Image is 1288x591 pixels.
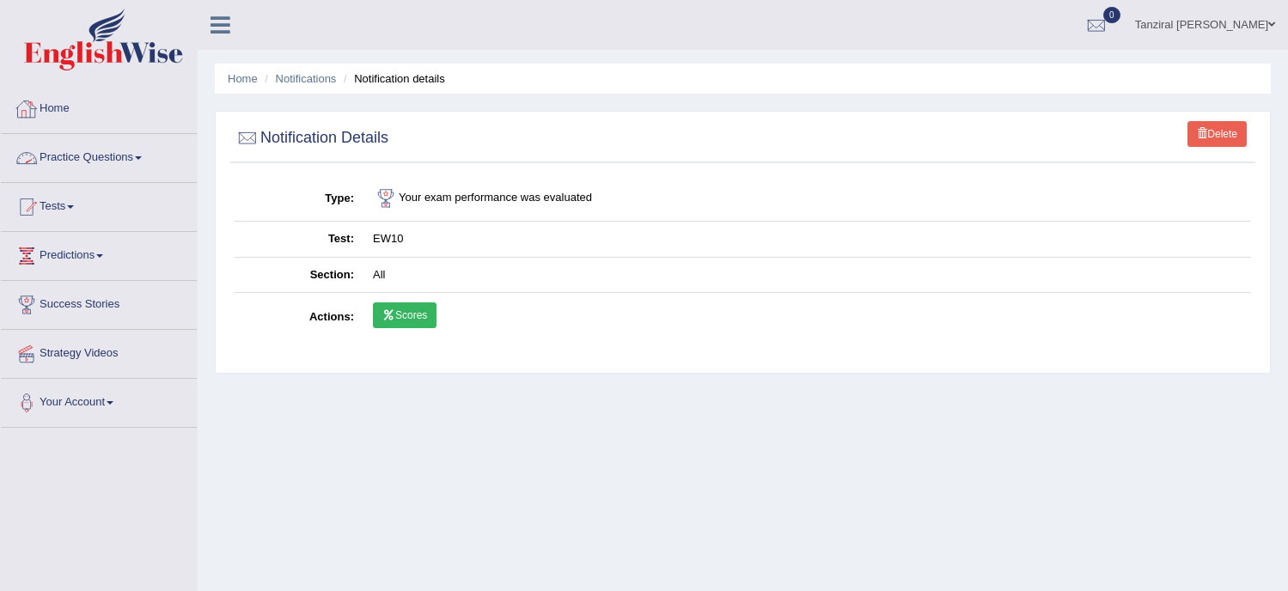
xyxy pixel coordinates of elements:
[1,281,197,324] a: Success Stories
[1103,7,1120,23] span: 0
[363,222,1251,258] td: EW10
[339,70,445,87] li: Notification details
[1,85,197,128] a: Home
[363,257,1251,293] td: All
[235,293,363,343] th: Actions
[235,176,363,222] th: Type
[1,379,197,422] a: Your Account
[1,232,197,275] a: Predictions
[1,134,197,177] a: Practice Questions
[1,183,197,226] a: Tests
[373,302,436,328] a: Scores
[363,176,1251,222] td: Your exam performance was evaluated
[235,222,363,258] th: Test
[235,257,363,293] th: Section
[228,72,258,85] a: Home
[235,125,388,151] h2: Notification Details
[1,330,197,373] a: Strategy Videos
[1187,121,1247,147] a: Delete
[276,72,337,85] a: Notifications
